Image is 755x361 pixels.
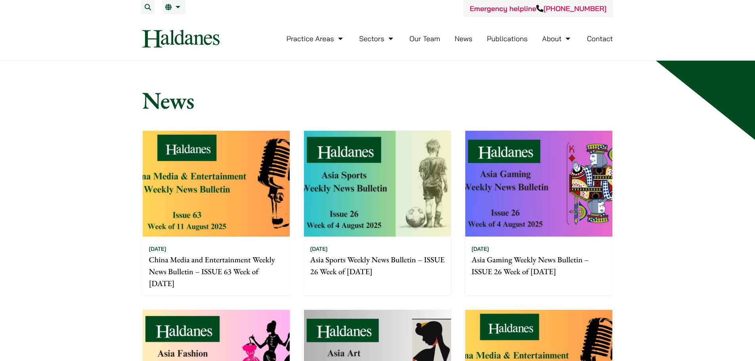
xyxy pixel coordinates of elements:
[470,4,606,13] a: Emergency helpline[PHONE_NUMBER]
[142,86,613,115] h1: News
[487,34,528,43] a: Publications
[142,130,290,296] a: [DATE] China Media and Entertainment Weekly News Bulletin – ISSUE 63 Week of [DATE]
[149,254,283,289] p: China Media and Entertainment Weekly News Bulletin – ISSUE 63 Week of [DATE]
[472,254,606,277] p: Asia Gaming Weekly News Bulletin – ISSUE 26 Week of [DATE]
[359,34,395,43] a: Sectors
[304,130,451,296] a: [DATE] Asia Sports Weekly News Bulletin – ISSUE 26 Week of [DATE]
[287,34,345,43] a: Practice Areas
[310,254,445,277] p: Asia Sports Weekly News Bulletin – ISSUE 26 Week of [DATE]
[310,245,328,252] time: [DATE]
[149,245,166,252] time: [DATE]
[587,34,613,43] a: Contact
[472,245,489,252] time: [DATE]
[409,34,440,43] a: Our Team
[542,34,572,43] a: About
[142,30,220,48] img: Logo of Haldanes
[465,130,613,296] a: [DATE] Asia Gaming Weekly News Bulletin – ISSUE 26 Week of [DATE]
[165,4,182,10] a: EN
[455,34,472,43] a: News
